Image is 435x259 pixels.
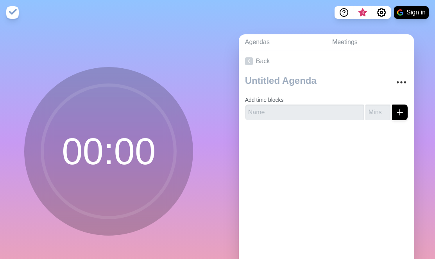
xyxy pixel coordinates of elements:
a: Agendas [239,34,326,50]
button: Sign in [394,6,429,19]
button: Settings [372,6,391,19]
img: timeblocks logo [6,6,19,19]
input: Name [245,105,364,120]
button: What’s new [353,6,372,19]
a: Meetings [326,34,414,50]
a: Back [239,50,414,72]
label: Add time blocks [245,97,284,103]
button: More [394,75,409,90]
button: Help [335,6,353,19]
span: 3 [360,10,366,16]
img: google logo [397,9,403,16]
input: Mins [365,105,390,120]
